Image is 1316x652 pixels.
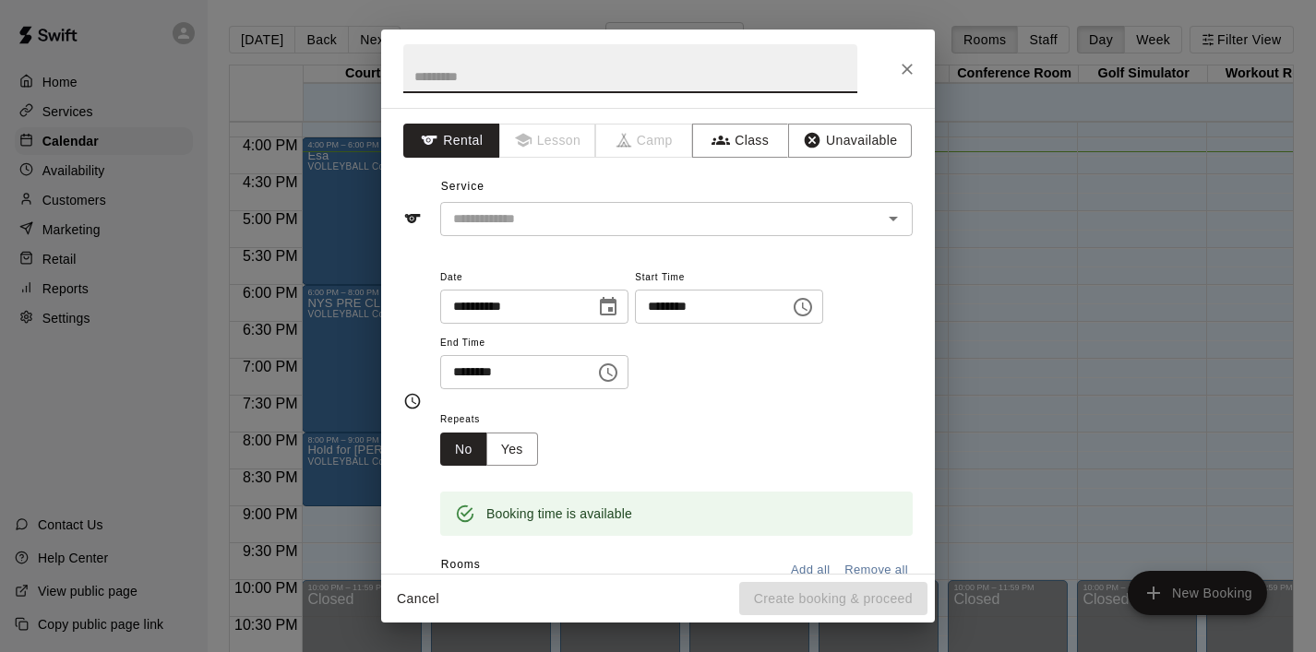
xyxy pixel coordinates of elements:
[891,53,924,86] button: Close
[440,331,628,356] span: End Time
[440,433,538,467] div: outlined button group
[500,124,597,158] span: Lessons must be created in the Services page first
[880,206,906,231] button: Open
[440,433,487,467] button: No
[389,582,448,616] button: Cancel
[440,408,553,433] span: Repeats
[596,124,693,158] span: Camps can only be created in the Services page
[788,124,912,158] button: Unavailable
[784,289,821,326] button: Choose time, selected time is 7:45 PM
[441,180,485,193] span: Service
[403,209,422,228] svg: Service
[403,124,500,158] button: Rental
[486,433,538,467] button: Yes
[781,556,840,585] button: Add all
[692,124,789,158] button: Class
[590,354,627,391] button: Choose time, selected time is 8:00 PM
[590,289,627,326] button: Choose date, selected date is Sep 17, 2025
[840,556,913,585] button: Remove all
[635,266,823,290] span: Start Time
[440,266,628,290] span: Date
[441,558,481,571] span: Rooms
[486,497,632,530] div: Booking time is available
[403,392,422,410] svg: Timing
